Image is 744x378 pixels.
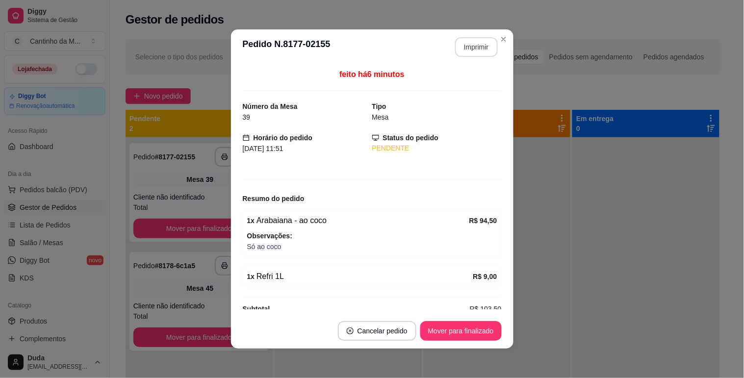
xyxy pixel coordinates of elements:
strong: 1 x [247,217,255,225]
span: Mesa [372,113,389,121]
span: calendar [243,134,250,141]
span: [DATE] 11:51 [243,145,283,152]
span: close-circle [347,328,354,334]
div: Arabaiana - ao coco [247,215,469,227]
button: Close [496,31,512,47]
span: Só ao coco [247,241,497,252]
span: desktop [372,134,379,141]
h3: Pedido N. 8177-02155 [243,37,331,57]
button: Mover para finalizado [420,321,502,341]
span: feito há 6 minutos [339,70,404,78]
strong: Observações: [247,232,293,240]
strong: Subtotal [243,305,270,313]
button: close-circleCancelar pedido [338,321,416,341]
span: 39 [243,113,251,121]
div: PENDENTE [372,143,502,153]
strong: Tipo [372,102,386,110]
strong: R$ 94,50 [469,217,497,225]
strong: Resumo do pedido [243,195,305,202]
strong: Horário do pedido [254,134,313,142]
strong: R$ 9,00 [473,273,497,280]
button: Imprimir [455,37,498,57]
strong: 1 x [247,273,255,280]
strong: Número da Mesa [243,102,298,110]
div: Refri 1L [247,271,473,282]
span: R$ 103,50 [470,303,502,314]
strong: Status do pedido [383,134,439,142]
